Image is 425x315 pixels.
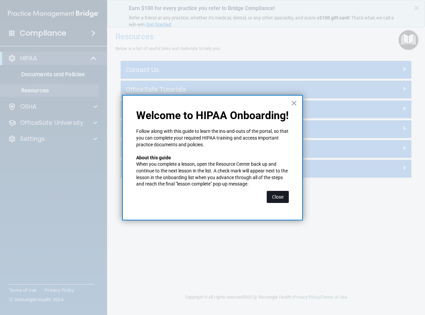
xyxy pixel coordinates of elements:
p: When you complete a lesson, open the Resource Center back up and continue to the next lesson in t... [136,161,289,187]
p: Welcome to HIPAA Onboarding! [136,109,289,122]
button: Close [291,98,297,108]
button: Close [267,191,289,203]
strong: About this guide [136,155,171,160]
p: Follow along with this guide to learn the ins-and-outs of the portal, so that you can complete yo... [136,128,289,148]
